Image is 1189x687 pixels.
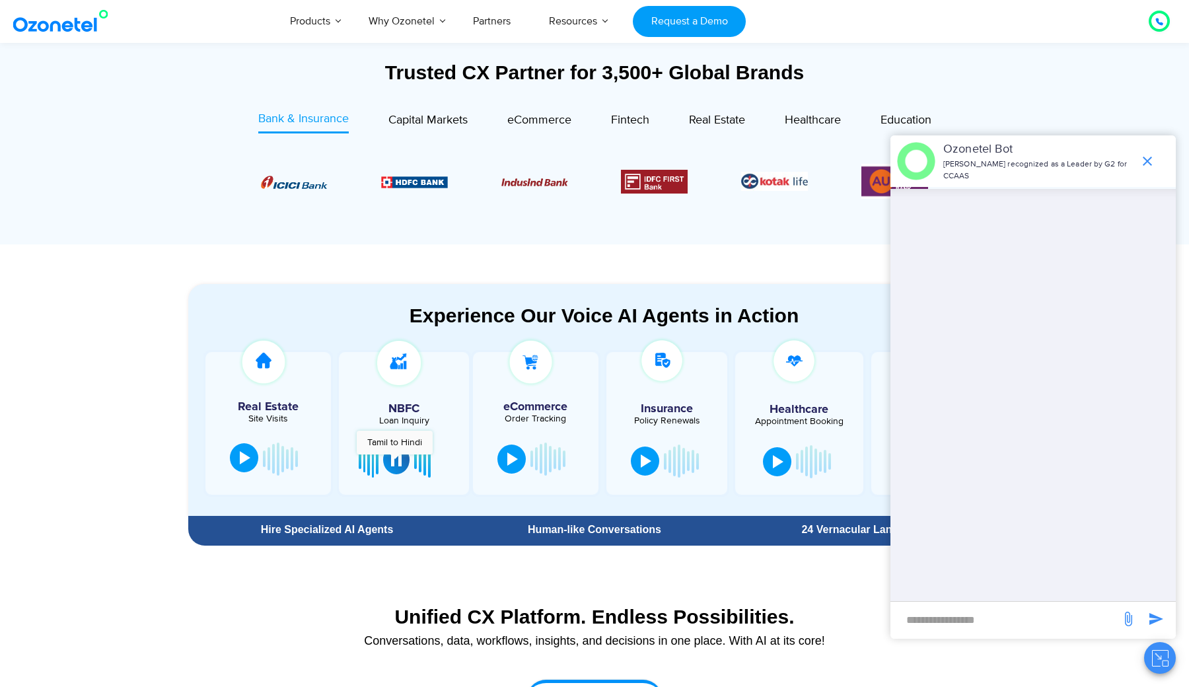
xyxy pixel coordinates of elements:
[878,416,986,425] div: Card Activation
[897,142,935,180] img: header
[501,174,568,190] div: 3 / 6
[388,113,468,127] span: Capital Markets
[861,164,928,199] div: 6 / 6
[212,414,324,423] div: Site Visits
[741,172,808,191] img: Picture26.jpg
[943,159,1133,182] p: [PERSON_NAME] recognized as a Leader by G2 for CCAAS
[1134,148,1161,174] span: end chat or minimize
[258,112,349,126] span: Bank & Insurance
[261,174,328,190] div: 1 / 6
[689,110,745,133] a: Real Estate
[785,110,841,133] a: Healthcare
[381,176,448,188] img: Picture9.png
[878,403,986,415] h5: Banks
[258,110,349,133] a: Bank & Insurance
[621,170,688,194] img: Picture12.png
[621,170,688,194] div: 4 / 6
[195,524,459,535] div: Hire Specialized AI Agents
[188,61,1001,84] div: Trusted CX Partner for 3,500+ Global Brands
[381,174,448,190] div: 2 / 6
[881,113,931,127] span: Education
[480,401,592,413] h5: eCommerce
[745,404,853,416] h5: Healthcare
[741,172,808,191] div: 5 / 6
[613,416,721,425] div: Policy Renewals
[195,635,994,647] div: Conversations, data, workflows, insights, and decisions in one place. With AI at its core!
[345,416,462,425] div: Loan Inquiry
[633,6,746,37] a: Request a Demo
[507,110,571,133] a: eCommerce
[943,141,1133,159] p: Ozonetel Bot
[466,524,723,535] div: Human-like Conversations
[1144,642,1176,674] button: Close chat
[881,110,931,133] a: Education
[611,110,649,133] a: Fintech
[201,304,1007,327] div: Experience Our Voice AI Agents in Action
[480,414,592,423] div: Order Tracking
[613,403,721,415] h5: Insurance
[507,113,571,127] span: eCommerce
[737,524,994,535] div: 24 Vernacular Languages
[861,164,928,199] img: Picture13.png
[212,401,324,413] h5: Real Estate
[501,178,568,186] img: Picture10.png
[745,417,853,426] div: Appointment Booking
[785,113,841,127] span: Healthcare
[1115,606,1141,632] span: send message
[897,608,1114,632] div: new-msg-input
[195,605,994,628] div: Unified CX Platform. Endless Possibilities.
[611,113,649,127] span: Fintech
[261,164,928,199] div: Image Carousel
[388,110,468,133] a: Capital Markets
[689,113,745,127] span: Real Estate
[261,176,328,189] img: Picture8.png
[1143,606,1169,632] span: send message
[345,403,462,415] h5: NBFC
